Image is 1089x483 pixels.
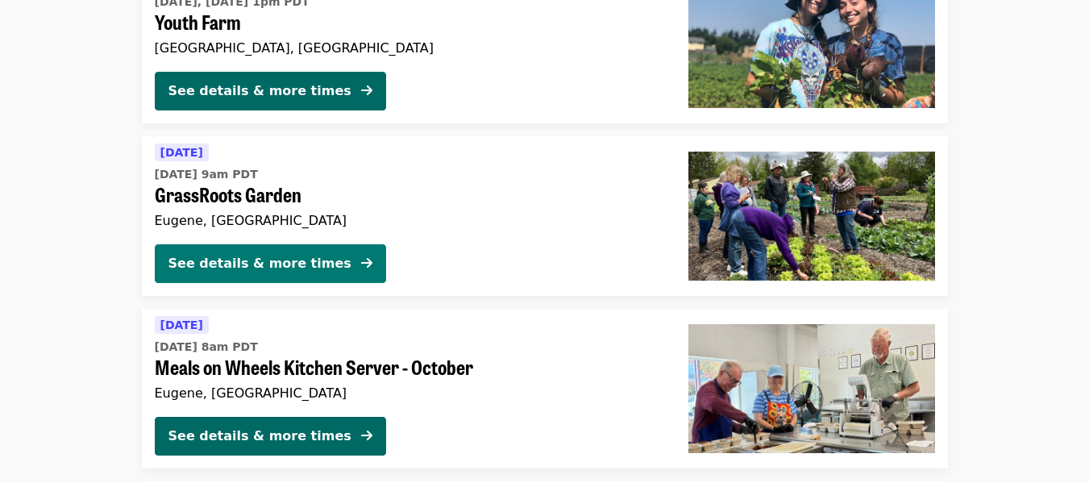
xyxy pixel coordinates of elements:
[168,81,351,101] div: See details & more times
[168,427,351,446] div: See details & more times
[160,319,203,331] span: [DATE]
[155,72,386,110] button: See details & more times
[168,254,351,273] div: See details & more times
[361,83,372,98] i: arrow-right icon
[160,146,203,159] span: [DATE]
[155,417,386,456] button: See details & more times
[142,136,948,296] a: See details for "GrassRoots Garden"
[155,40,663,56] div: [GEOGRAPHIC_DATA], [GEOGRAPHIC_DATA]
[155,385,663,401] div: Eugene, [GEOGRAPHIC_DATA]
[142,309,948,468] a: See details for "Meals on Wheels Kitchen Server - October"
[361,428,372,443] i: arrow-right icon
[155,183,663,206] span: GrassRoots Garden
[688,152,935,281] img: GrassRoots Garden organized by Food for Lane County
[688,324,935,453] img: Meals on Wheels Kitchen Server - October organized by Food for Lane County
[361,256,372,271] i: arrow-right icon
[155,166,258,183] time: [DATE] 9am PDT
[155,10,663,34] span: Youth Farm
[155,213,663,228] div: Eugene, [GEOGRAPHIC_DATA]
[155,244,386,283] button: See details & more times
[155,339,258,356] time: [DATE] 8am PDT
[155,356,663,379] span: Meals on Wheels Kitchen Server - October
